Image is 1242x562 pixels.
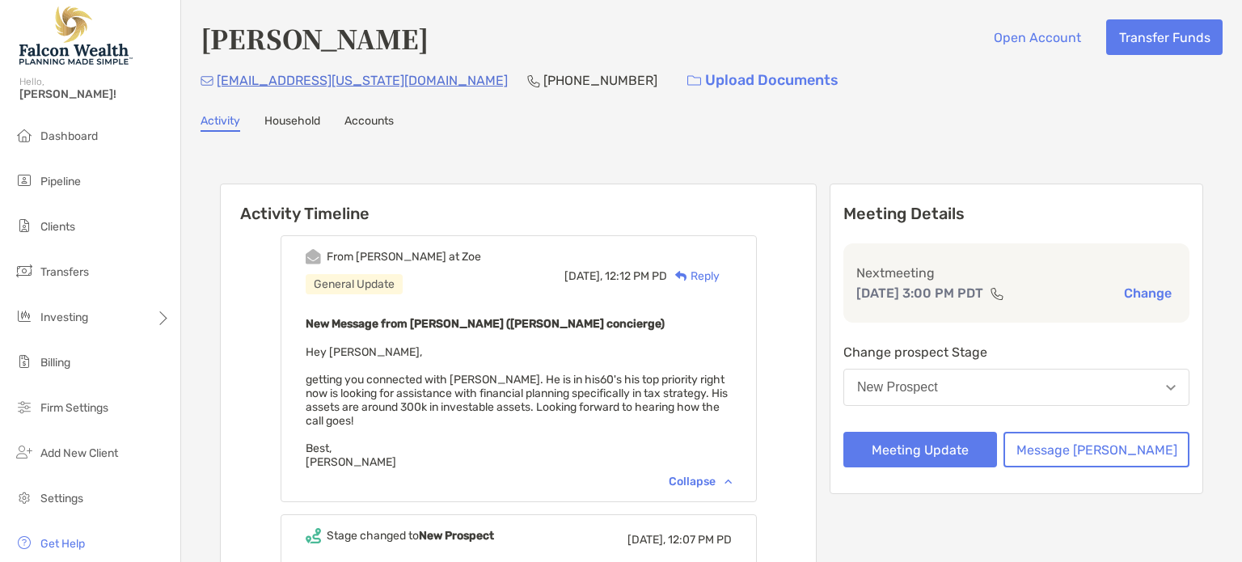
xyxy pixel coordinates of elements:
[527,74,540,87] img: Phone Icon
[15,125,34,145] img: dashboard icon
[40,492,83,505] span: Settings
[1119,285,1177,302] button: Change
[15,488,34,507] img: settings icon
[327,250,481,264] div: From [PERSON_NAME] at Zoe
[668,533,732,547] span: 12:07 PM PD
[19,87,171,101] span: [PERSON_NAME]!
[201,114,240,132] a: Activity
[217,70,508,91] p: [EMAIL_ADDRESS][US_STATE][DOMAIN_NAME]
[344,114,394,132] a: Accounts
[1166,385,1176,391] img: Open dropdown arrow
[40,356,70,370] span: Billing
[40,401,108,415] span: Firm Settings
[201,76,213,86] img: Email Icon
[677,63,849,98] a: Upload Documents
[543,70,657,91] p: [PHONE_NUMBER]
[40,446,118,460] span: Add New Client
[1106,19,1223,55] button: Transfer Funds
[40,265,89,279] span: Transfers
[843,204,1189,224] p: Meeting Details
[1003,432,1189,467] button: Message [PERSON_NAME]
[856,283,983,303] p: [DATE] 3:00 PM PDT
[264,114,320,132] a: Household
[843,369,1189,406] button: New Prospect
[15,171,34,190] img: pipeline icon
[419,529,494,543] b: New Prospect
[201,19,429,57] h4: [PERSON_NAME]
[675,271,687,281] img: Reply icon
[15,216,34,235] img: clients icon
[19,6,133,65] img: Falcon Wealth Planning Logo
[40,175,81,188] span: Pipeline
[843,432,997,467] button: Meeting Update
[15,352,34,371] img: billing icon
[306,345,728,469] span: Hey [PERSON_NAME], getting you connected with [PERSON_NAME]. He is in his60's his top priority ri...
[327,529,494,543] div: Stage changed to
[687,75,701,87] img: button icon
[15,306,34,326] img: investing icon
[40,129,98,143] span: Dashboard
[40,537,85,551] span: Get Help
[724,479,732,484] img: Chevron icon
[15,397,34,416] img: firm-settings icon
[843,342,1189,362] p: Change prospect Stage
[40,311,88,324] span: Investing
[221,184,816,223] h6: Activity Timeline
[15,533,34,552] img: get-help icon
[627,533,665,547] span: [DATE],
[669,475,732,488] div: Collapse
[667,268,720,285] div: Reply
[306,317,665,331] b: New Message from [PERSON_NAME] ([PERSON_NAME] concierge)
[306,274,403,294] div: General Update
[306,528,321,543] img: Event icon
[306,249,321,264] img: Event icon
[40,220,75,234] span: Clients
[15,442,34,462] img: add_new_client icon
[981,19,1093,55] button: Open Account
[15,261,34,281] img: transfers icon
[990,287,1004,300] img: communication type
[564,269,602,283] span: [DATE],
[856,263,1177,283] p: Next meeting
[857,380,938,395] div: New Prospect
[605,269,667,283] span: 12:12 PM PD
